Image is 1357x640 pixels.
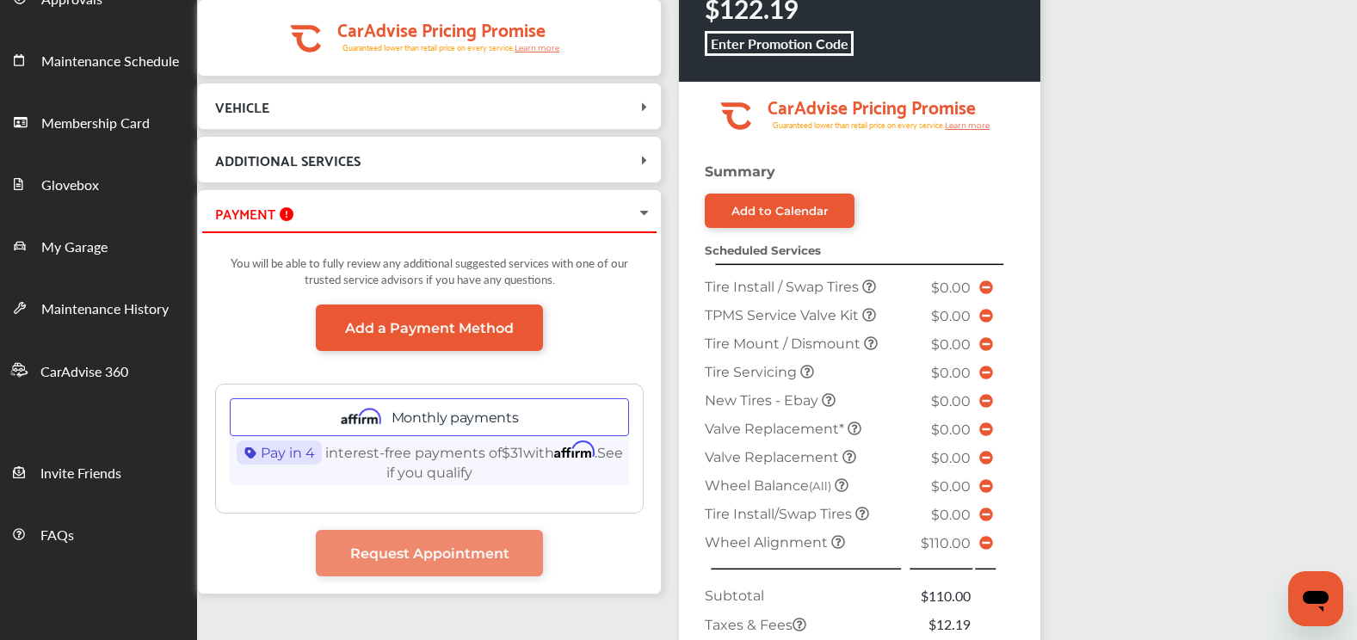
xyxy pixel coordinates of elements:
a: Add a Payment Method [316,305,543,351]
span: Add a Payment Method [345,320,514,336]
span: Affirm [554,441,595,458]
a: Maintenance History [1,276,196,338]
span: VEHICLE [215,95,269,118]
div: Add to Calendar [731,204,829,218]
span: $0.00 [931,365,971,381]
img: affirm.ee73cc9f.svg [341,407,381,428]
span: Maintenance History [41,298,169,321]
span: Valve Replacement [705,449,842,465]
span: Invite Friends [40,463,121,485]
td: Subtotal [700,582,908,610]
td: $12.19 [908,610,975,638]
span: $31 [502,445,523,461]
span: ADDITIONAL SERVICES [215,148,361,171]
span: Request Appointment [350,545,509,562]
span: Membership Card [41,113,150,135]
tspan: CarAdvise Pricing Promise [337,13,546,44]
tspan: Learn more [515,43,560,52]
strong: Scheduled Services [705,243,821,257]
div: Monthly payments [230,398,629,436]
a: Request Appointment [316,530,543,576]
span: FAQs [40,525,74,547]
span: Glovebox [41,175,99,197]
tspan: CarAdvise Pricing Promise [768,90,976,121]
span: Valve Replacement* [705,421,848,437]
small: (All) [809,479,831,493]
strong: Summary [705,163,775,180]
span: PAYMENT [215,201,275,225]
span: Wheel Balance [705,477,835,494]
tspan: Guaranteed lower than retail price on every service. [342,42,515,53]
a: My Garage [1,214,196,276]
span: Tire Mount / Dismount [705,335,864,352]
span: Tire Install/Swap Tires [705,506,855,522]
td: $110.00 [908,582,975,610]
span: $110.00 [921,535,971,551]
span: New Tires - Ebay [705,392,822,409]
span: $0.00 [931,393,971,409]
span: $0.00 [931,308,971,324]
span: $0.00 [931,422,971,438]
a: Glovebox [1,152,196,214]
tspan: Guaranteed lower than retail price on every service. [773,120,945,131]
span: $0.00 [931,450,971,466]
span: CarAdvise 360 [40,361,128,384]
span: Pay in 4 [237,440,322,465]
span: $0.00 [931,478,971,495]
a: Add to Calendar [705,194,854,228]
div: You will be able to fully review any additional suggested services with one of our trusted servic... [215,246,644,305]
span: TPMS Service Valve Kit [705,307,862,323]
iframe: Button to launch messaging window [1288,571,1343,626]
a: Membership Card [1,90,196,152]
span: $0.00 [931,280,971,296]
p: interest-free payments of with . [230,436,629,485]
tspan: Learn more [945,120,990,130]
span: Taxes & Fees [705,617,806,633]
span: Maintenance Schedule [41,51,179,73]
span: Tire Install / Swap Tires [705,279,862,295]
span: Tire Servicing [705,364,800,380]
a: Maintenance Schedule [1,28,196,90]
span: Wheel Alignment [705,534,831,551]
span: $0.00 [931,336,971,353]
b: Enter Promotion Code [711,34,848,53]
span: $0.00 [931,507,971,523]
span: My Garage [41,237,108,259]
